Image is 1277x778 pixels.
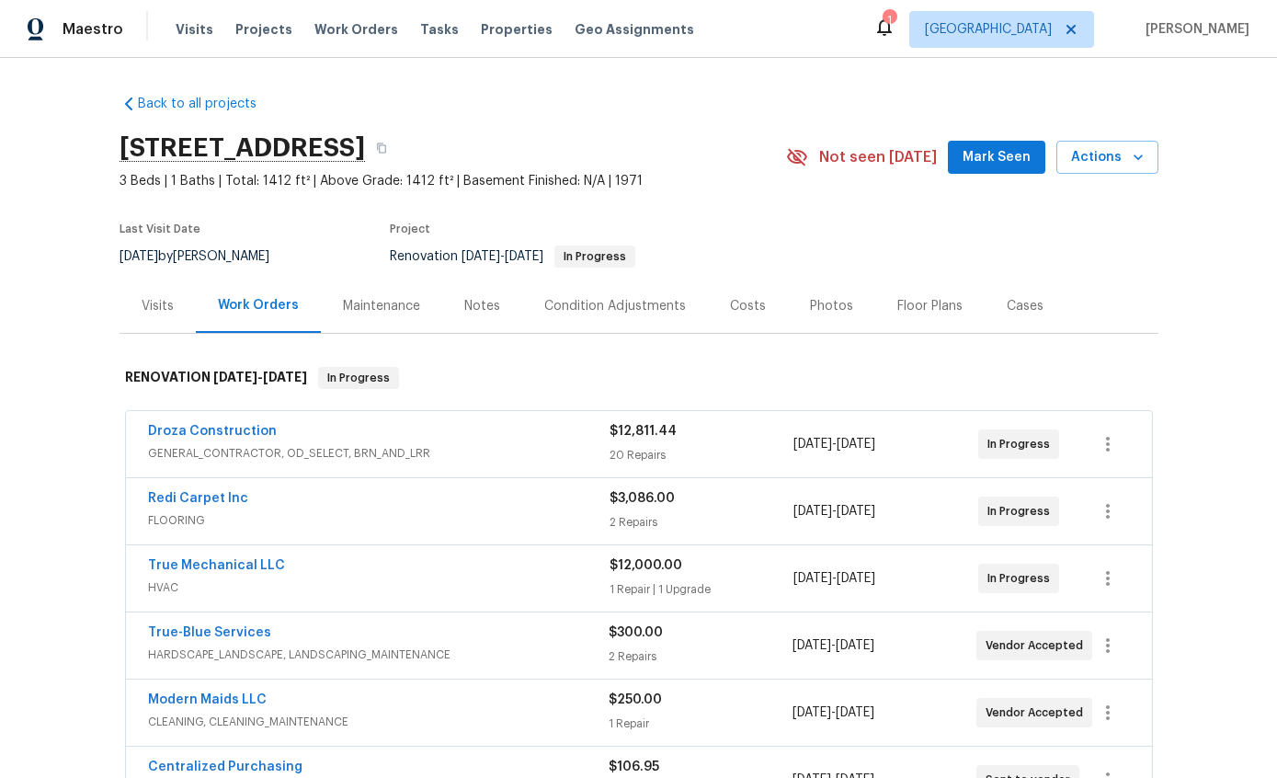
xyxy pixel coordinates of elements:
div: 20 Repairs [610,446,794,464]
span: [DATE] [836,639,874,652]
button: Mark Seen [948,141,1045,175]
span: [DATE] [793,572,832,585]
div: Cases [1007,297,1043,315]
a: True-Blue Services [148,626,271,639]
span: - [793,569,875,588]
div: Notes [464,297,500,315]
span: Vendor Accepted [986,636,1090,655]
span: $250.00 [609,693,662,706]
h6: RENOVATION [125,367,307,389]
div: 2 Repairs [609,647,792,666]
span: Work Orders [314,20,398,39]
span: Last Visit Date [120,223,200,235]
a: True Mechanical LLC [148,559,285,572]
span: $3,086.00 [610,492,675,505]
span: Tasks [420,23,459,36]
div: RENOVATION [DATE]-[DATE]In Progress [120,349,1158,407]
div: Costs [730,297,766,315]
a: Centralized Purchasing [148,761,302,773]
span: [DATE] [837,505,875,518]
span: Visits [176,20,213,39]
span: $12,811.44 [610,425,677,438]
span: [DATE] [837,438,875,451]
div: 1 Repair | 1 Upgrade [610,580,794,599]
span: $106.95 [609,761,659,773]
div: Condition Adjustments [544,297,686,315]
span: [DATE] [213,371,257,383]
span: Maestro [63,20,123,39]
a: Modern Maids LLC [148,693,267,706]
button: Copy Address [365,132,398,165]
span: Vendor Accepted [986,704,1090,722]
span: - [793,502,875,521]
span: - [792,636,874,655]
span: In Progress [556,251,633,262]
span: [DATE] [462,250,500,263]
span: CLEANING, CLEANING_MAINTENANCE [148,713,609,731]
span: - [792,704,874,722]
div: Photos [810,297,853,315]
span: FLOORING [148,511,610,530]
span: - [462,250,543,263]
span: Projects [235,20,292,39]
a: Back to all projects [120,95,296,113]
span: [DATE] [792,639,831,652]
span: In Progress [320,369,397,387]
span: [DATE] [836,706,874,719]
span: [GEOGRAPHIC_DATA] [925,20,1052,39]
span: In Progress [987,502,1057,521]
span: [DATE] [792,706,831,719]
span: [DATE] [505,250,543,263]
span: In Progress [987,569,1057,588]
span: Properties [481,20,553,39]
a: Redi Carpet Inc [148,492,248,505]
span: 3 Beds | 1 Baths | Total: 1412 ft² | Above Grade: 1412 ft² | Basement Finished: N/A | 1971 [120,172,786,190]
span: [DATE] [120,250,158,263]
a: Droza Construction [148,425,277,438]
span: Not seen [DATE] [819,148,937,166]
span: - [793,435,875,453]
div: by [PERSON_NAME] [120,246,291,268]
div: Floor Plans [897,297,963,315]
button: Actions [1056,141,1158,175]
span: HVAC [148,578,610,597]
span: Actions [1071,146,1144,169]
span: Geo Assignments [575,20,694,39]
span: Mark Seen [963,146,1031,169]
span: GENERAL_CONTRACTOR, OD_SELECT, BRN_AND_LRR [148,444,610,463]
div: 2 Repairs [610,513,794,532]
span: $12,000.00 [610,559,682,572]
span: $300.00 [609,626,663,639]
span: Project [390,223,430,235]
span: [PERSON_NAME] [1138,20,1249,39]
span: Renovation [390,250,635,263]
div: 1 [883,11,895,29]
span: [DATE] [263,371,307,383]
div: Maintenance [343,297,420,315]
span: - [213,371,307,383]
span: [DATE] [837,572,875,585]
span: In Progress [987,435,1057,453]
span: [DATE] [793,438,832,451]
div: 1 Repair [609,715,792,733]
div: Visits [142,297,174,315]
span: HARDSCAPE_LANDSCAPE, LANDSCAPING_MAINTENANCE [148,646,609,664]
span: [DATE] [793,505,832,518]
div: Work Orders [218,296,299,315]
